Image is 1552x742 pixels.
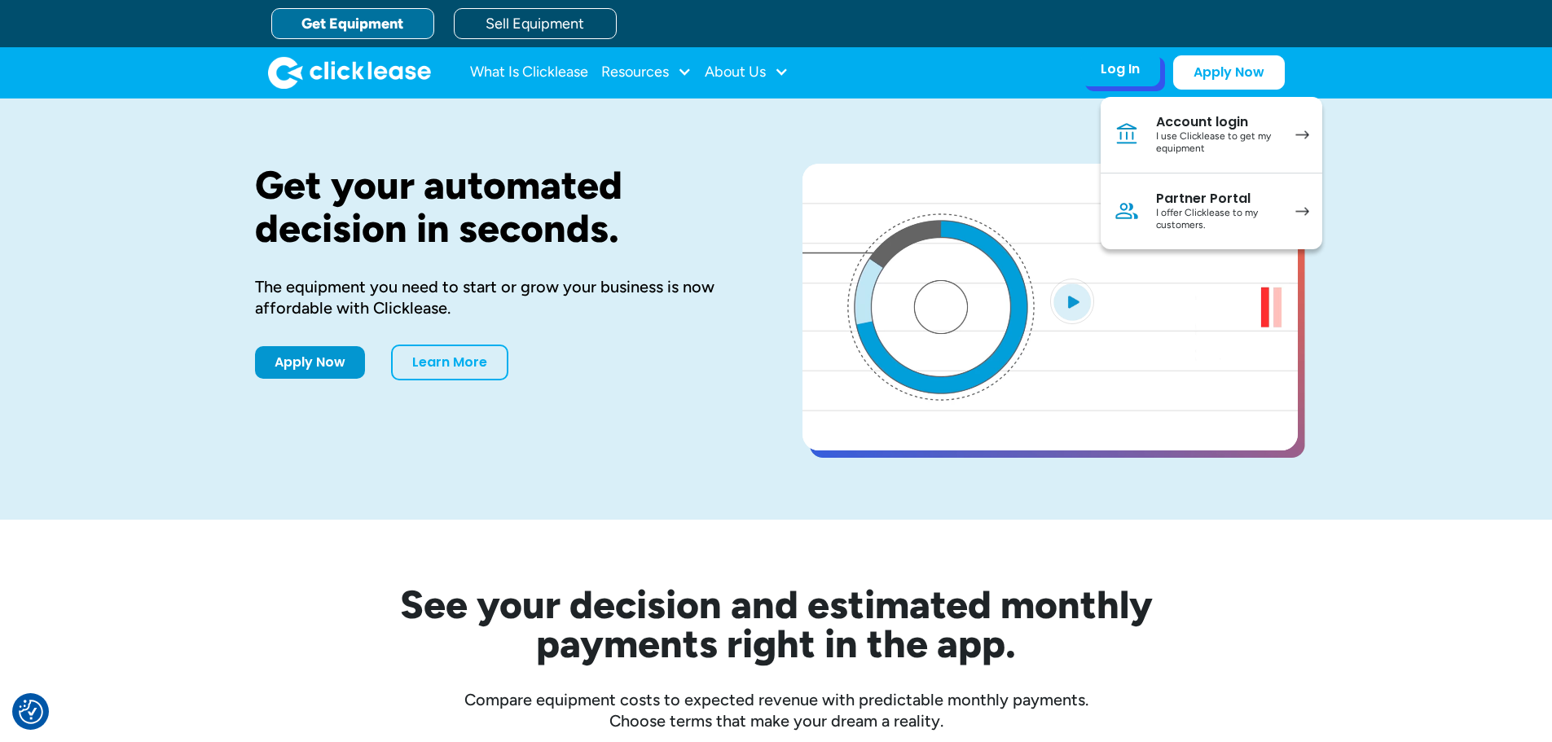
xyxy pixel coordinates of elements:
[255,164,750,250] h1: Get your automated decision in seconds.
[1156,130,1279,156] div: I use Clicklease to get my equipment
[1101,61,1140,77] div: Log In
[19,700,43,724] button: Consent Preferences
[255,689,1298,731] div: Compare equipment costs to expected revenue with predictable monthly payments. Choose terms that ...
[1101,97,1322,173] a: Account loginI use Clicklease to get my equipment
[1114,198,1140,224] img: Person icon
[1295,130,1309,139] img: arrow
[271,8,434,39] a: Get Equipment
[454,8,617,39] a: Sell Equipment
[255,276,750,318] div: The equipment you need to start or grow your business is now affordable with Clicklease.
[1050,279,1094,324] img: Blue play button logo on a light blue circular background
[255,346,365,379] a: Apply Now
[1156,191,1279,207] div: Partner Portal
[1156,207,1279,232] div: I offer Clicklease to my customers.
[1295,207,1309,216] img: arrow
[268,56,431,89] a: home
[1173,55,1285,90] a: Apply Now
[1156,114,1279,130] div: Account login
[268,56,431,89] img: Clicklease logo
[470,56,588,89] a: What Is Clicklease
[1114,121,1140,147] img: Bank icon
[1101,97,1322,249] nav: Log In
[601,56,692,89] div: Resources
[705,56,789,89] div: About Us
[391,345,508,380] a: Learn More
[19,700,43,724] img: Revisit consent button
[1101,173,1322,249] a: Partner PortalI offer Clicklease to my customers.
[320,585,1233,663] h2: See your decision and estimated monthly payments right in the app.
[802,164,1298,450] a: open lightbox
